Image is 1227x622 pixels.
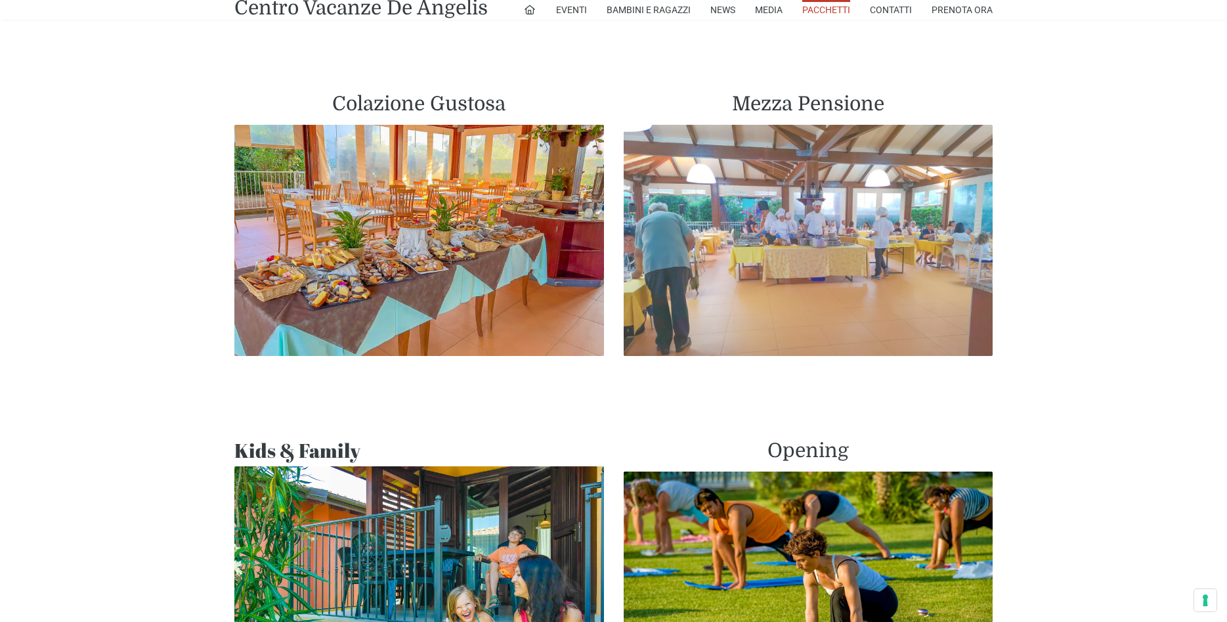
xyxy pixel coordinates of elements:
h2: Mezza Pensione [624,92,993,116]
h2: Colazione Gustosa [234,92,604,116]
h2: Kids & Family [234,439,604,462]
button: Le tue preferenze relative al consenso per le tecnologie di tracciamento [1194,589,1216,611]
img: Colazioni1920x1080 [234,125,604,356]
h2: Opening [624,439,993,462]
img: FoodAcademy1920x1280 [624,125,993,356]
